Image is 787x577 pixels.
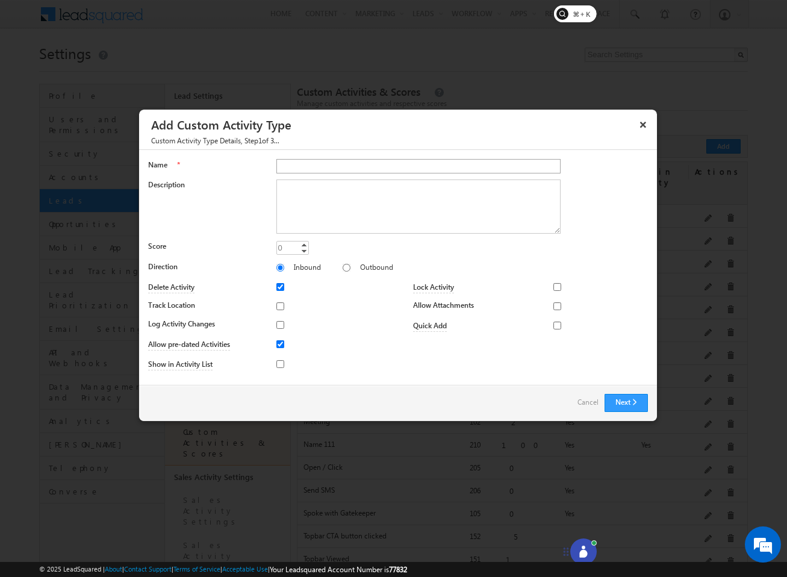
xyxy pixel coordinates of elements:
[413,282,454,293] label: Lock Activity
[148,261,264,272] label: Direction
[151,136,241,145] span: Custom Activity Type Details
[148,359,213,370] label: Show in Activity List
[299,242,309,248] a: Increment
[605,394,648,412] button: Next
[633,114,653,135] button: ×
[16,111,220,361] textarea: Type your message and hit 'Enter'
[276,241,285,255] div: 0
[294,263,321,272] label: Inbound
[299,248,309,254] a: Decrement
[577,394,599,411] a: Cancel
[413,300,547,311] label: Allow Attachments
[413,320,447,332] label: Quick Add
[20,63,51,79] img: d_60004797649_company_0_60004797649
[124,565,172,573] a: Contact Support
[164,371,219,387] em: Start Chat
[173,565,220,573] a: Terms of Service
[270,565,407,574] span: Your Leadsquared Account Number is
[151,136,279,145] span: , Step of 3...
[105,565,122,573] a: About
[151,114,653,135] h3: Add Custom Activity Type
[360,263,393,272] label: Outbound
[148,319,270,329] label: Log Activity Changes
[148,179,264,190] label: Description
[222,565,268,573] a: Acceptable Use
[39,564,407,575] span: © 2025 LeadSquared | | | | |
[389,565,407,574] span: 77832
[63,63,202,79] div: Chat with us now
[148,160,167,170] label: Name
[148,300,270,311] label: Track Location
[148,241,264,252] label: Score
[198,6,226,35] div: Minimize live chat window
[258,136,262,145] span: 1
[148,282,194,293] label: Delete Activity
[148,339,230,351] label: Allow pre-dated Activities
